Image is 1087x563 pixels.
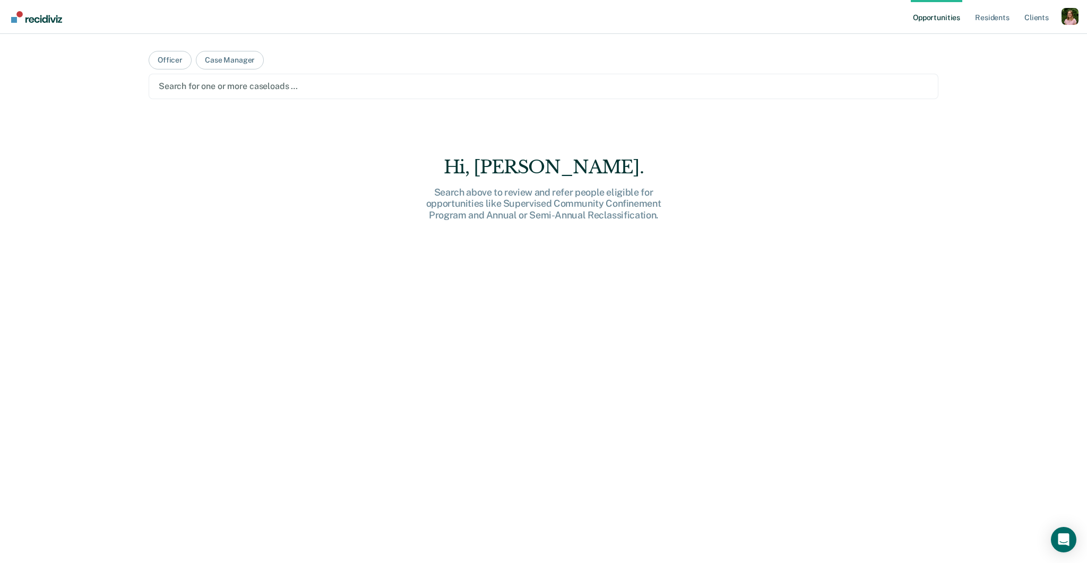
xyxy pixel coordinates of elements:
button: Officer [149,51,192,69]
button: Case Manager [196,51,264,69]
div: Open Intercom Messenger [1051,527,1076,552]
div: Hi, [PERSON_NAME]. [374,156,713,178]
div: Search above to review and refer people eligible for opportunities like Supervised Community Conf... [374,187,713,221]
button: Profile dropdown button [1062,8,1079,25]
img: Recidiviz [11,11,62,23]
